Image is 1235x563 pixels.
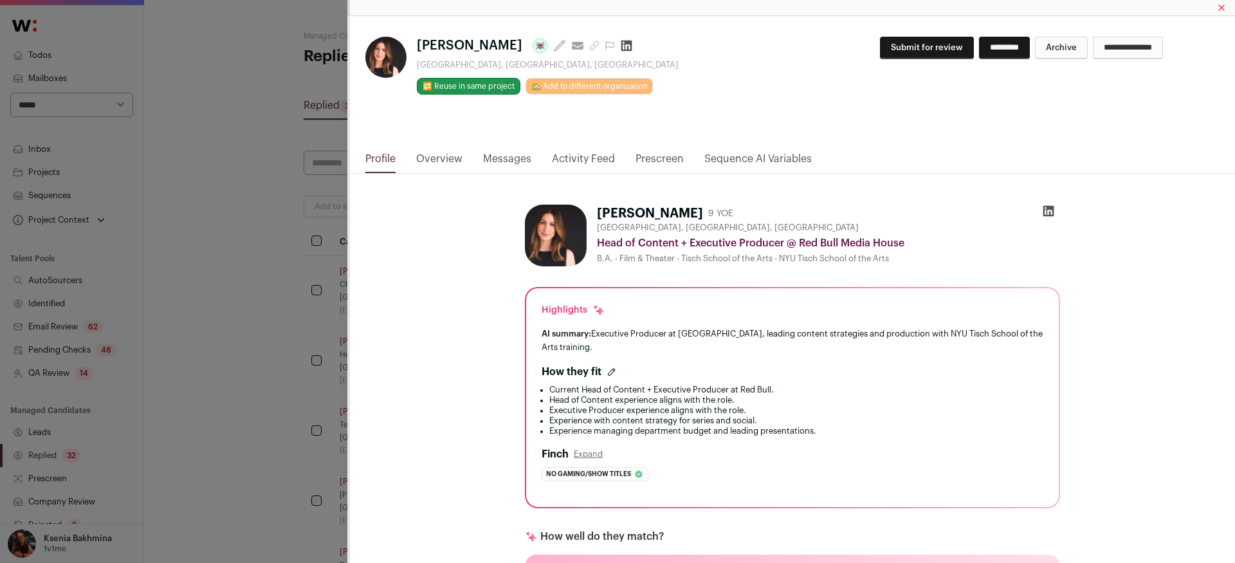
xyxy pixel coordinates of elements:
span: [GEOGRAPHIC_DATA], [GEOGRAPHIC_DATA], [GEOGRAPHIC_DATA] [597,223,859,233]
li: Experience managing department budget and leading presentations. [549,426,1043,436]
button: 🔂 Reuse in same project [417,78,520,95]
img: 3b30c337a9173534106416d74d93c519157d763530826aeddd960f0891ac3c58.jpg [365,37,407,78]
a: Overview [416,151,462,173]
span: AI summary: [542,329,591,338]
h1: [PERSON_NAME] [597,205,703,223]
div: 9 YOE [708,207,733,220]
div: Highlights [542,304,605,317]
h2: How they fit [542,364,601,380]
img: 3b30c337a9173534106416d74d93c519157d763530826aeddd960f0891ac3c58.jpg [525,205,587,266]
li: Head of Content experience aligns with the role. [549,395,1043,405]
button: Submit for review [880,37,974,59]
span: No gaming/show titles [546,468,631,481]
a: Messages [483,151,531,173]
div: [GEOGRAPHIC_DATA], [GEOGRAPHIC_DATA], [GEOGRAPHIC_DATA] [417,60,679,70]
a: Activity Feed [552,151,615,173]
div: Executive Producer at [GEOGRAPHIC_DATA], leading content strategies and production with NYU Tisch... [542,327,1043,354]
span: [PERSON_NAME] [417,37,522,55]
button: Expand [574,449,603,459]
p: How well do they match? [540,529,664,544]
a: Profile [365,151,396,173]
a: Prescreen [636,151,684,173]
a: Sequence AI Variables [704,151,812,173]
a: 🏡 Add to different organization [526,78,653,95]
li: Current Head of Content + Executive Producer at Red Bull. [549,385,1043,395]
button: Archive [1035,37,1088,59]
li: Executive Producer experience aligns with the role. [549,405,1043,416]
h2: Finch [542,447,569,462]
div: B.A. - Film & Theater - Tisch School of the Arts - NYU Tisch School of the Arts [597,254,1060,264]
div: Head of Content + Executive Producer @ Red Bull Media House [597,235,1060,251]
li: Experience with content strategy for series and social. [549,416,1043,426]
